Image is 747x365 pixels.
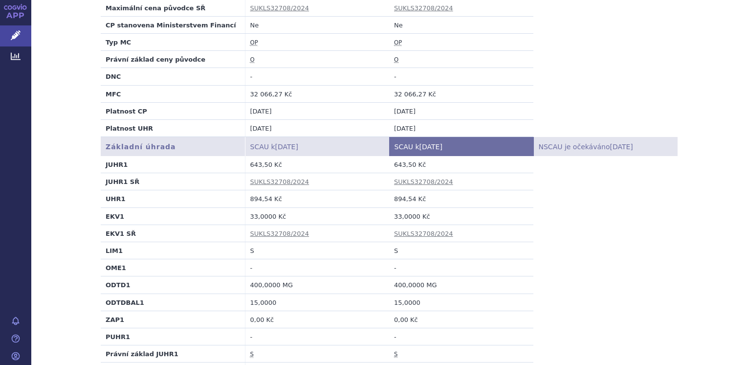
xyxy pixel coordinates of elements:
th: Základní úhrada [101,137,245,156]
td: - [389,68,533,85]
strong: EKV1 [106,213,124,220]
th: SCAU k [245,137,389,156]
strong: Právní základ ceny původce [106,56,205,63]
span: [DATE] [275,143,298,151]
a: SUKLS32708/2024 [250,4,309,12]
td: Ne [389,16,533,33]
strong: DNC [106,73,121,80]
abbr: regulace obchodní přirážky, výrobní cena nepodléhá regulaci podle cenového předpisu MZ ČR [250,39,258,46]
abbr: regulace obchodní přirážky, výrobní cena nepodléhá regulaci podle cenového předpisu MZ ČR [394,39,402,46]
abbr: ohlášená cena původce [394,56,398,64]
th: NSCAU je očekáváno [533,137,678,156]
td: 400,0000 MG [389,276,533,294]
td: 15,0000 [245,294,389,311]
td: 0,00 Kč [389,311,533,328]
td: - [245,328,389,345]
td: 32 066,27 Kč [389,85,533,102]
span: [DATE] [419,143,442,151]
td: 400,0000 MG [245,276,389,294]
strong: OME1 [106,264,126,272]
td: S [389,242,533,259]
td: - [245,259,389,276]
td: - [389,259,533,276]
abbr: stanovena nebo změněna ve správním řízení podle zákona č. 48/1997 Sb. ve znění účinném od 1.1.2008 [394,351,397,358]
td: [DATE] [389,102,533,119]
strong: ZAP1 [106,316,124,323]
a: SUKLS32708/2024 [250,230,309,237]
strong: Maximální cena původce SŘ [106,4,205,12]
td: 33,0000 Kč [389,207,533,225]
th: SCAU k [389,137,533,156]
td: Ne [245,16,389,33]
strong: EKV1 SŘ [106,230,136,237]
span: [DATE] [610,143,633,151]
strong: LIM1 [106,247,123,254]
td: - [245,68,389,85]
strong: PUHR1 [106,333,130,341]
td: 894,54 Kč [245,190,389,207]
td: 894,54 Kč [389,190,533,207]
td: [DATE] [245,102,389,119]
strong: JUHR1 SŘ [106,178,139,185]
td: S [245,242,389,259]
td: 33,0000 Kč [245,207,389,225]
td: [DATE] [245,120,389,137]
abbr: stanovena nebo změněna ve správním řízení podle zákona č. 48/1997 Sb. ve znění účinném od 1.1.2008 [250,351,254,358]
td: 643,50 Kč [389,156,533,173]
a: SUKLS32708/2024 [250,178,309,185]
td: - [389,328,533,345]
td: [DATE] [389,120,533,137]
strong: CP stanovena Ministerstvem Financí [106,22,236,29]
abbr: ohlášená cena původce [250,56,255,64]
strong: JUHR1 [106,161,128,168]
a: SUKLS32708/2024 [394,230,453,237]
td: 15,0000 [389,294,533,311]
td: 643,50 Kč [245,156,389,173]
a: SUKLS32708/2024 [394,4,453,12]
strong: Platnost UHR [106,125,153,132]
td: 32 066,27 Kč [245,85,389,102]
strong: MFC [106,91,121,98]
strong: Právní základ JUHR1 [106,350,178,358]
strong: ODTD1 [106,281,131,289]
strong: UHR1 [106,195,126,203]
td: 0,00 Kč [245,311,389,328]
strong: Typ MC [106,39,131,46]
strong: ODTDBAL1 [106,299,144,306]
a: SUKLS32708/2024 [394,178,453,185]
strong: Platnost CP [106,108,147,115]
